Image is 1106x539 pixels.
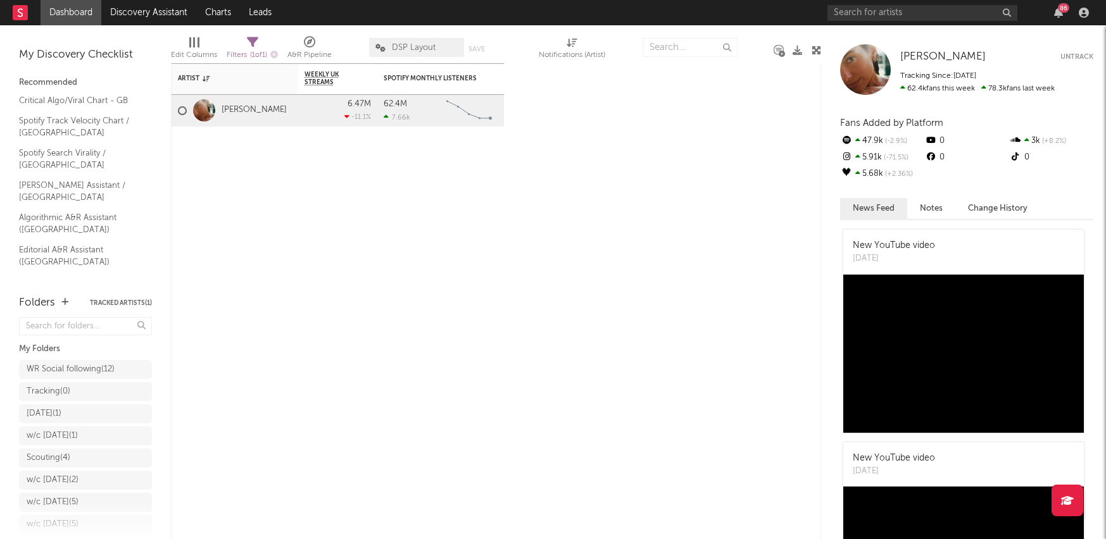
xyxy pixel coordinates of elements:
[344,113,371,121] div: -11.1 %
[19,94,139,108] a: Critical Algo/Viral Chart - GB
[883,138,907,145] span: -2.9 %
[19,382,152,401] a: Tracking(0)
[227,47,278,63] div: Filters
[19,146,139,172] a: Spotify Search Virality / [GEOGRAPHIC_DATA]
[27,362,115,377] div: WR Social following ( 12 )
[924,149,1009,166] div: 0
[384,75,479,82] div: Spotify Monthly Listeners
[900,51,986,62] span: [PERSON_NAME]
[19,75,152,90] div: Recommended
[539,32,605,68] div: Notifications (Artist)
[19,211,139,237] a: Algorithmic A&R Assistant ([GEOGRAPHIC_DATA])
[924,133,1009,149] div: 0
[19,404,152,423] a: [DATE](1)
[955,198,1040,219] button: Change History
[19,360,152,379] a: WR Social following(12)
[840,133,924,149] div: 47.9k
[1009,149,1093,166] div: 0
[441,95,498,127] svg: Chart title
[1040,138,1066,145] span: +8.2 %
[883,171,913,178] span: +2.36 %
[853,252,935,265] div: [DATE]
[19,342,152,357] div: My Folders
[840,118,943,128] span: Fans Added by Platform
[384,100,407,108] div: 62.4M
[287,32,332,68] div: A&R Pipeline
[305,71,352,86] span: Weekly UK Streams
[1060,51,1093,63] button: Untrack
[250,52,267,59] span: ( 1 of 1 )
[900,85,975,92] span: 62.4k fans this week
[19,471,152,490] a: w/c [DATE](2)
[853,239,935,252] div: New YouTube video
[19,515,152,534] a: w/c [DATE](5)
[19,47,152,63] div: My Discovery Checklist
[19,243,139,269] a: Editorial A&R Assistant ([GEOGRAPHIC_DATA])
[1058,3,1069,13] div: 86
[90,300,152,306] button: Tracked Artists(1)
[178,75,273,82] div: Artist
[27,450,70,466] div: Scouting ( 4 )
[27,428,78,443] div: w/c [DATE] ( 1 )
[171,32,217,68] div: Edit Columns
[840,149,924,166] div: 5.91k
[392,44,436,52] span: DSP Layout
[907,198,955,219] button: Notes
[27,406,61,421] div: [DATE] ( 1 )
[468,46,485,53] button: Save
[27,517,79,532] div: w/c [DATE] ( 5 )
[19,178,139,204] a: [PERSON_NAME] Assistant / [GEOGRAPHIC_DATA]
[287,47,332,63] div: A&R Pipeline
[1009,133,1093,149] div: 3k
[19,493,152,512] a: w/c [DATE](5)
[900,72,976,80] span: Tracking Since: [DATE]
[171,47,217,63] div: Edit Columns
[19,449,152,468] a: Scouting(4)
[840,166,924,182] div: 5.68k
[27,384,70,399] div: Tracking ( 0 )
[1054,8,1063,18] button: 86
[853,452,935,465] div: New YouTube video
[643,38,738,57] input: Search...
[27,495,79,510] div: w/c [DATE] ( 5 )
[840,198,907,219] button: News Feed
[827,5,1017,21] input: Search for artists
[227,32,278,68] div: Filters(1 of 1)
[539,47,605,63] div: Notifications (Artist)
[384,113,410,121] div: 7.66k
[853,465,935,478] div: [DATE]
[27,473,79,488] div: w/c [DATE] ( 2 )
[222,105,287,116] a: [PERSON_NAME]
[882,154,908,161] span: -71.5 %
[900,85,1055,92] span: 78.3k fans last week
[348,100,371,108] div: 6.47M
[19,114,139,140] a: Spotify Track Velocity Chart / [GEOGRAPHIC_DATA]
[900,51,986,63] a: [PERSON_NAME]
[19,426,152,445] a: w/c [DATE](1)
[19,295,55,311] div: Folders
[19,317,152,335] input: Search for folders...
